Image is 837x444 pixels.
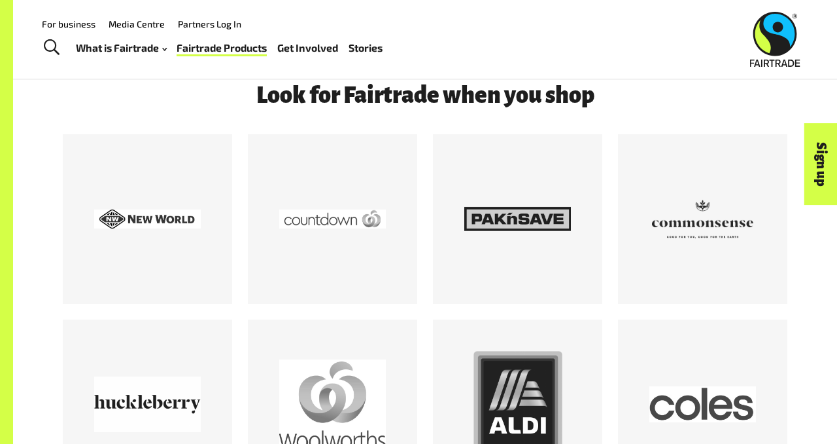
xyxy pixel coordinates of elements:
[750,12,800,67] img: Fairtrade Australia New Zealand logo
[177,39,267,57] a: Fairtrade Products
[35,31,67,64] a: Toggle Search
[277,39,338,57] a: Get Involved
[109,18,165,29] a: Media Centre
[42,18,95,29] a: For business
[178,18,241,29] a: Partners Log In
[122,83,728,108] h3: Look for Fairtrade when you shop
[349,39,383,57] a: Stories
[76,39,167,57] a: What is Fairtrade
